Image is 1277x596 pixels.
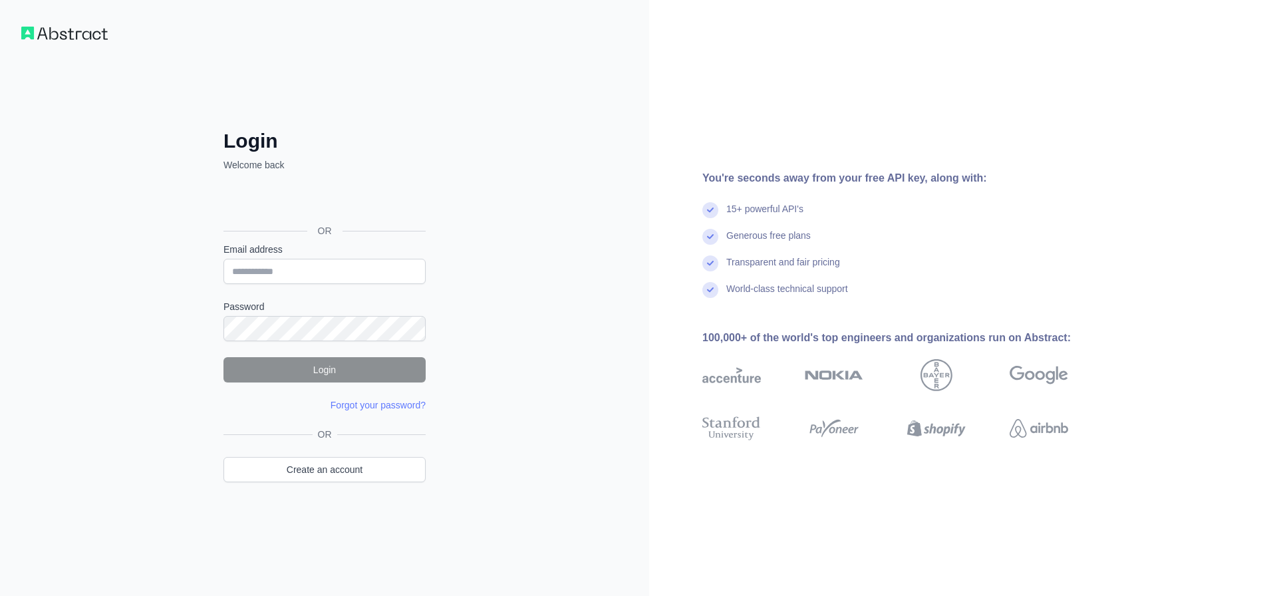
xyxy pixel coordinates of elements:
[726,255,840,282] div: Transparent and fair pricing
[921,359,952,391] img: bayer
[726,282,848,309] div: World-class technical support
[702,255,718,271] img: check mark
[223,243,426,256] label: Email address
[331,400,426,410] a: Forgot your password?
[217,186,430,216] iframe: Кнопка "Увійти через Google"
[223,129,426,153] h2: Login
[702,359,761,391] img: accenture
[702,202,718,218] img: check mark
[702,414,761,443] img: stanford university
[223,300,426,313] label: Password
[1010,359,1068,391] img: google
[223,357,426,382] button: Login
[726,229,811,255] div: Generous free plans
[907,414,966,443] img: shopify
[223,158,426,172] p: Welcome back
[805,359,863,391] img: nokia
[307,224,343,237] span: OR
[805,414,863,443] img: payoneer
[223,457,426,482] a: Create an account
[1010,414,1068,443] img: airbnb
[702,282,718,298] img: check mark
[702,170,1111,186] div: You're seconds away from your free API key, along with:
[702,330,1111,346] div: 100,000+ of the world's top engineers and organizations run on Abstract:
[313,428,337,441] span: OR
[726,202,803,229] div: 15+ powerful API's
[702,229,718,245] img: check mark
[21,27,108,40] img: Workflow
